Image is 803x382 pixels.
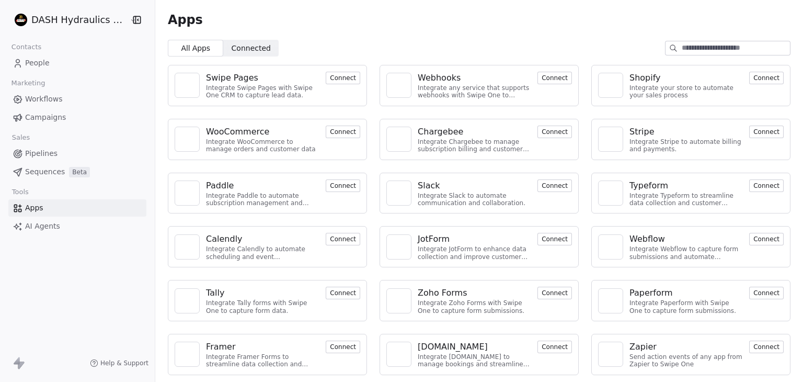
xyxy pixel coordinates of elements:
span: Campaigns [25,112,66,123]
a: NA [175,288,200,313]
a: Tally [206,287,319,299]
a: Framer [206,341,319,353]
a: Webflow [629,233,743,245]
a: NA [175,181,200,206]
div: Swipe Pages [206,72,258,84]
a: Connect [326,73,360,83]
button: DASH Hydraulics Pvt. Ltd. [13,11,122,29]
div: Integrate Typeform to streamline data collection and customer engagement. [629,192,743,207]
div: Integrate Zoho Forms with Swipe One to capture form submissions. [418,299,531,314]
div: Integrate Chargebee to manage subscription billing and customer data. [418,138,531,153]
a: Connect [326,181,360,190]
button: Connect [326,72,360,84]
a: Connect [749,127,784,137]
img: NA [391,185,407,201]
a: NA [175,234,200,260]
img: NA [391,293,407,309]
a: Stripe [629,126,743,138]
span: AI Agents [25,221,60,232]
a: Workflows [8,91,146,108]
div: Integrate any service that supports webhooks with Swipe One to capture and automate data workflows. [418,84,531,99]
div: Integrate Tally forms with Swipe One to capture form data. [206,299,319,314]
a: Connect [537,181,572,190]
span: People [25,58,50,69]
div: Paddle [206,179,234,192]
button: Connect [537,179,572,192]
img: Dash-Circle_logo.png [15,14,27,26]
span: Beta [69,167,90,177]
button: Connect [749,233,784,245]
img: NA [179,131,195,147]
img: NA [179,293,195,309]
a: Connect [537,342,572,352]
img: NA [603,239,618,255]
div: Integrate WooCommerce to manage orders and customer data [206,138,319,153]
div: Send action events of any app from Zapier to Swipe One [629,353,743,368]
div: Integrate Paddle to automate subscription management and customer engagement. [206,192,319,207]
img: NA [179,185,195,201]
div: Webhooks [418,72,461,84]
a: NA [598,181,623,206]
div: Tally [206,287,224,299]
button: Connect [749,179,784,192]
img: NA [179,239,195,255]
a: NA [598,288,623,313]
a: Swipe Pages [206,72,319,84]
div: [DOMAIN_NAME] [418,341,488,353]
span: Tools [7,184,33,200]
a: Chargebee [418,126,531,138]
a: Paperform [629,287,743,299]
button: Connect [749,126,784,138]
div: Zoho Forms [418,287,467,299]
div: Integrate Stripe to automate billing and payments. [629,138,743,153]
a: NA [598,73,623,98]
span: Contacts [7,39,46,55]
a: SequencesBeta [8,163,146,181]
img: NA [391,346,407,362]
a: Connect [326,127,360,137]
div: Integrate Swipe Pages with Swipe One CRM to capture lead data. [206,84,319,99]
img: NA [603,185,618,201]
button: Connect [326,126,360,138]
a: Connect [749,181,784,190]
div: Integrate Webflow to capture form submissions and automate customer engagement. [629,245,743,261]
span: DASH Hydraulics Pvt. Ltd. [31,13,127,27]
a: Connect [749,73,784,83]
a: Slack [418,179,531,192]
div: WooCommerce [206,126,269,138]
div: Webflow [629,233,665,245]
img: NA [179,346,195,362]
img: NA [603,131,618,147]
div: Slack [418,179,440,192]
div: Integrate your store to automate your sales process [629,84,743,99]
button: Connect [326,233,360,245]
div: Framer [206,341,235,353]
img: NA [603,77,618,93]
button: Connect [326,341,360,353]
button: Connect [326,179,360,192]
a: Typeform [629,179,743,192]
a: Connect [749,342,784,352]
div: JotForm [418,233,450,245]
img: NA [603,346,618,362]
img: NA [391,131,407,147]
a: NA [386,288,411,313]
a: Connect [537,73,572,83]
div: Paperform [629,287,673,299]
a: Apps [8,199,146,217]
img: NA [391,239,407,255]
a: NA [175,73,200,98]
a: WooCommerce [206,126,319,138]
span: Apps [168,12,203,28]
a: Zoho Forms [418,287,531,299]
span: Workflows [25,94,63,105]
a: NA [175,342,200,367]
div: Integrate JotForm to enhance data collection and improve customer engagement. [418,245,531,261]
a: NA [598,342,623,367]
button: Connect [537,233,572,245]
a: Campaigns [8,109,146,126]
a: NA [598,127,623,152]
span: Sequences [25,166,65,177]
a: Connect [749,288,784,298]
a: Connect [537,234,572,244]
